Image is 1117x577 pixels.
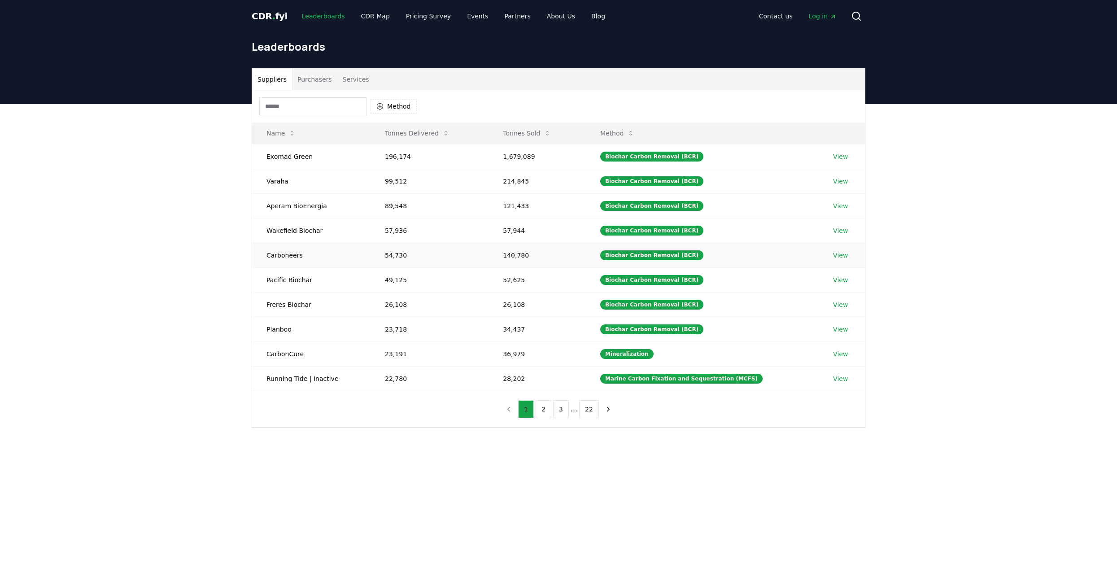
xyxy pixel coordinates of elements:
td: CarbonCure [252,341,371,366]
td: Aperam BioEnergia [252,193,371,218]
a: View [833,300,848,309]
div: Biochar Carbon Removal (BCR) [600,201,703,211]
button: 22 [579,400,599,418]
button: Suppliers [252,69,292,90]
td: 1,679,089 [489,144,586,169]
div: Biochar Carbon Removal (BCR) [600,226,703,236]
td: 34,437 [489,317,586,341]
button: Tonnes Sold [496,124,558,142]
button: Services [337,69,375,90]
span: Log in [809,12,837,21]
a: Log in [802,8,844,24]
span: CDR fyi [252,11,288,22]
td: 49,125 [371,267,489,292]
nav: Main [752,8,844,24]
td: 26,108 [371,292,489,317]
div: Biochar Carbon Removal (BCR) [600,152,703,162]
td: 99,512 [371,169,489,193]
a: Contact us [752,8,800,24]
td: Exomad Green [252,144,371,169]
a: View [833,350,848,358]
button: Purchasers [292,69,337,90]
td: Wakefield Biochar [252,218,371,243]
a: CDR Map [354,8,397,24]
a: About Us [540,8,582,24]
a: Pricing Survey [399,8,458,24]
div: Biochar Carbon Removal (BCR) [600,324,703,334]
a: Partners [497,8,538,24]
td: Pacific Biochar [252,267,371,292]
button: 3 [553,400,569,418]
td: 52,625 [489,267,586,292]
a: View [833,325,848,334]
button: Name [259,124,303,142]
button: 1 [518,400,534,418]
td: Freres Biochar [252,292,371,317]
a: View [833,152,848,161]
a: Blog [584,8,612,24]
td: 23,718 [371,317,489,341]
div: Biochar Carbon Removal (BCR) [600,250,703,260]
a: View [833,201,848,210]
a: CDR.fyi [252,10,288,22]
a: View [833,251,848,260]
div: Mineralization [600,349,654,359]
button: Tonnes Delivered [378,124,457,142]
li: ... [571,404,577,415]
nav: Main [295,8,612,24]
a: View [833,275,848,284]
td: 36,979 [489,341,586,366]
td: 57,944 [489,218,586,243]
button: Method [593,124,642,142]
td: Running Tide | Inactive [252,366,371,391]
div: Biochar Carbon Removal (BCR) [600,275,703,285]
button: next page [601,400,616,418]
td: 22,780 [371,366,489,391]
div: Biochar Carbon Removal (BCR) [600,300,703,310]
td: 196,174 [371,144,489,169]
td: 140,780 [489,243,586,267]
div: Biochar Carbon Removal (BCR) [600,176,703,186]
h1: Leaderboards [252,39,865,54]
td: Varaha [252,169,371,193]
a: Events [460,8,495,24]
a: View [833,177,848,186]
a: View [833,226,848,235]
div: Marine Carbon Fixation and Sequestration (MCFS) [600,374,763,384]
td: Planboo [252,317,371,341]
td: 28,202 [489,366,586,391]
td: 121,433 [489,193,586,218]
td: 89,548 [371,193,489,218]
a: View [833,374,848,383]
button: Method [371,99,417,114]
a: Leaderboards [295,8,352,24]
span: . [272,11,275,22]
td: 23,191 [371,341,489,366]
td: Carboneers [252,243,371,267]
td: 26,108 [489,292,586,317]
td: 54,730 [371,243,489,267]
td: 57,936 [371,218,489,243]
td: 214,845 [489,169,586,193]
button: 2 [536,400,551,418]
